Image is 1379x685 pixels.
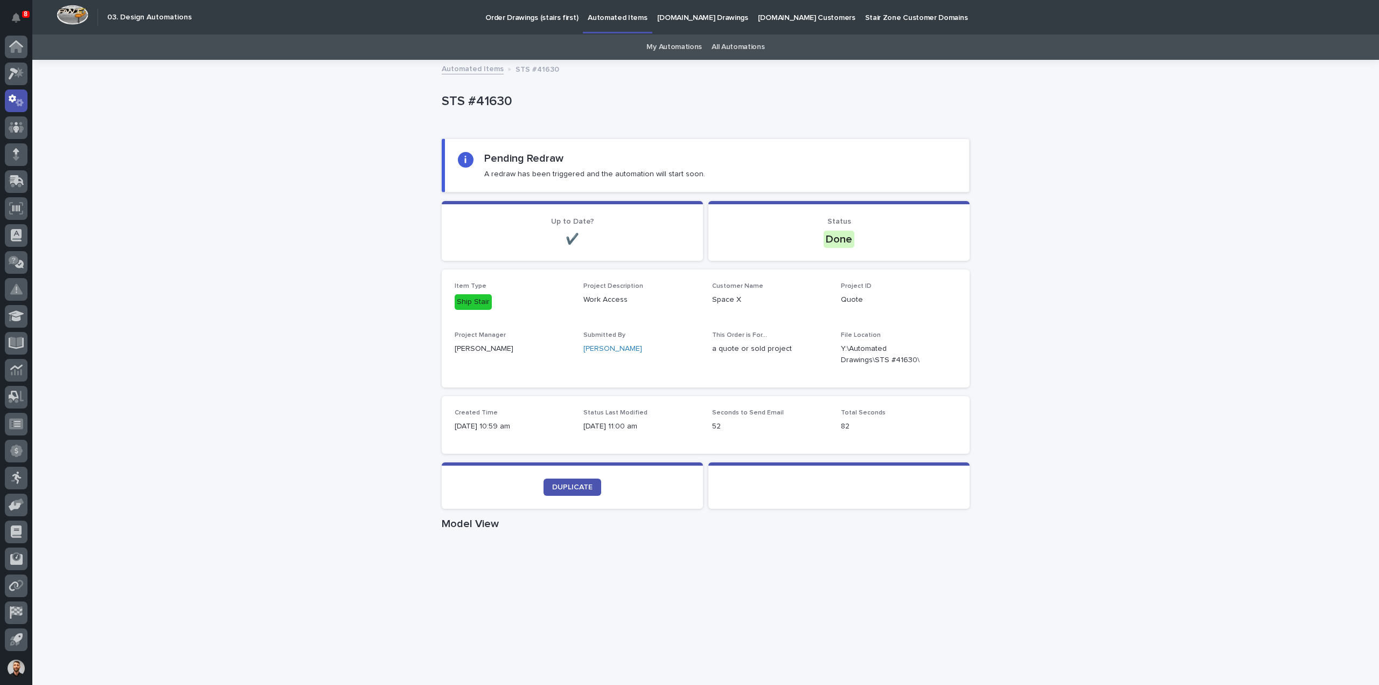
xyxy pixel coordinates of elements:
[516,63,559,74] p: STS #41630
[841,410,886,416] span: Total Seconds
[13,13,27,30] div: Notifications8
[841,343,931,366] : Y:\Automated Drawings\STS #41630\
[712,410,784,416] span: Seconds to Send Email
[841,283,872,289] span: Project ID
[442,94,965,109] p: STS #41630
[646,34,702,60] a: My Automations
[484,152,563,165] h2: Pending Redraw
[712,283,763,289] span: Customer Name
[442,62,504,74] a: Automated Items
[455,421,570,432] p: [DATE] 10:59 am
[827,218,851,225] span: Status
[544,479,601,496] a: DUPLICATE
[583,283,643,289] span: Project Description
[5,6,27,29] button: Notifications
[455,283,486,289] span: Item Type
[824,231,854,248] div: Done
[107,13,192,22] h2: 03. Design Automations
[841,332,881,338] span: File Location
[455,294,492,310] div: Ship Stair
[455,410,498,416] span: Created Time
[712,294,828,306] p: Space X
[442,517,970,530] h1: Model View
[712,343,828,355] p: a quote or sold project
[841,421,957,432] p: 82
[455,343,570,355] p: [PERSON_NAME]
[551,218,594,225] span: Up to Date?
[484,169,705,179] p: A redraw has been triggered and the automation will start soon.
[5,657,27,680] button: users-avatar
[57,5,88,25] img: Workspace Logo
[552,483,593,491] span: DUPLICATE
[712,34,764,60] a: All Automations
[24,10,27,18] p: 8
[712,421,828,432] p: 52
[583,410,647,416] span: Status Last Modified
[583,421,699,432] p: [DATE] 11:00 am
[583,343,642,355] a: [PERSON_NAME]
[583,332,625,338] span: Submitted By
[583,294,699,306] p: Work Access
[455,332,506,338] span: Project Manager
[841,294,957,306] p: Quote
[455,233,690,246] p: ✔️
[712,332,767,338] span: This Order is For...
